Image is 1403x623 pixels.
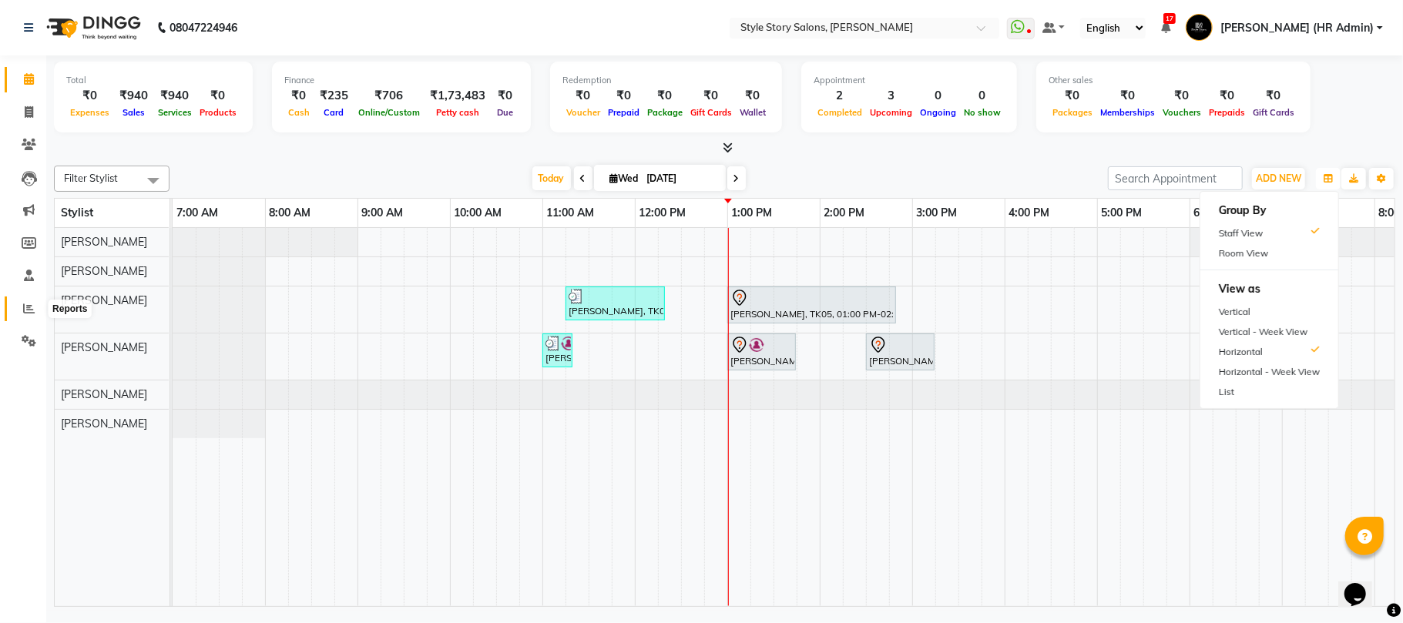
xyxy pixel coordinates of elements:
a: 9:00 AM [358,202,408,224]
iframe: chat widget [1338,561,1388,608]
span: Upcoming [866,107,916,118]
span: Card [321,107,348,118]
div: ₹940 [113,87,154,105]
div: Horizontal [1200,342,1338,362]
div: [PERSON_NAME], TK03, 01:00 PM-01:45 PM, Hair Cut - Master - [DEMOGRAPHIC_DATA] [729,336,794,368]
span: [PERSON_NAME] [61,340,147,354]
div: 0 [916,87,960,105]
a: 4:00 PM [1005,202,1054,224]
span: Ongoing [916,107,960,118]
div: Vertical [1200,302,1338,322]
div: ₹0 [1049,87,1096,105]
div: ₹0 [643,87,686,105]
span: Wed [606,172,643,184]
span: Due [493,107,517,118]
div: ₹0 [736,87,770,105]
div: Room View [1200,243,1338,263]
a: 6:00 PM [1190,202,1239,224]
span: Today [532,166,571,190]
span: Petty cash [432,107,483,118]
h6: Group By [1200,198,1338,223]
a: 12:00 PM [636,202,690,224]
div: Finance [284,74,519,87]
span: Services [154,107,196,118]
h6: View as [1200,276,1338,302]
a: 3:00 PM [913,202,962,224]
div: [PERSON_NAME], TK04, 11:15 AM-12:20 PM, Hair Cut - Master - [DEMOGRAPHIC_DATA],[PERSON_NAME] Styl... [567,289,663,318]
span: Online/Custom [354,107,424,118]
div: ₹0 [562,87,604,105]
span: 17 [1163,13,1176,24]
div: 2 [814,87,866,105]
div: Reports [49,300,91,318]
div: ₹0 [492,87,519,105]
a: 11:00 AM [543,202,599,224]
span: [PERSON_NAME] (HR Admin) [1220,20,1374,36]
div: [PERSON_NAME], TK02, 11:00 AM-11:20 AM, [PERSON_NAME] Styling [544,336,571,365]
div: ₹940 [154,87,196,105]
span: ADD NEW [1256,172,1301,184]
div: [PERSON_NAME], TK01, 02:30 PM-03:15 PM, Hair Cut - Master - [DEMOGRAPHIC_DATA] [868,336,933,368]
a: 17 [1161,21,1170,35]
div: ₹0 [1159,87,1205,105]
div: ₹235 [314,87,354,105]
div: ₹0 [604,87,643,105]
span: Gift Cards [686,107,736,118]
span: Completed [814,107,866,118]
span: No show [960,107,1005,118]
div: ₹1,73,483 [424,87,492,105]
a: 8:00 AM [266,202,315,224]
div: 0 [960,87,1005,105]
span: Prepaid [604,107,643,118]
div: ₹0 [196,87,240,105]
img: logo [39,6,145,49]
span: Prepaids [1205,107,1249,118]
div: ₹706 [354,87,424,105]
span: Wallet [736,107,770,118]
div: Appointment [814,74,1005,87]
span: Package [643,107,686,118]
span: Stylist [61,206,93,219]
span: Cash [284,107,314,118]
a: 5:00 PM [1098,202,1146,224]
span: Products [196,107,240,118]
div: ₹0 [66,87,113,105]
div: List [1200,382,1338,402]
input: 2025-09-03 [643,167,720,190]
a: 7:00 AM [173,202,222,224]
img: Nilofar Ali (HR Admin) [1186,14,1213,41]
span: Memberships [1096,107,1159,118]
div: 3 [866,87,916,105]
div: Other sales [1049,74,1298,87]
span: [PERSON_NAME] [61,264,147,278]
b: 08047224946 [170,6,237,49]
span: Vouchers [1159,107,1205,118]
div: Vertical - Week View [1200,322,1338,342]
div: Staff View [1200,223,1338,243]
div: Redemption [562,74,770,87]
div: ₹0 [284,87,314,105]
a: 1:00 PM [728,202,777,224]
div: ₹0 [1205,87,1249,105]
button: ADD NEW [1252,168,1305,189]
span: [PERSON_NAME] [61,387,147,401]
span: Voucher [562,107,604,118]
a: 10:00 AM [451,202,506,224]
span: Sales [119,107,149,118]
a: 2:00 PM [821,202,869,224]
span: Packages [1049,107,1096,118]
div: ₹0 [1096,87,1159,105]
div: ₹0 [1249,87,1298,105]
span: [PERSON_NAME] [61,235,147,249]
div: ₹0 [686,87,736,105]
span: Gift Cards [1249,107,1298,118]
input: Search Appointment [1108,166,1243,190]
div: Total [66,74,240,87]
span: [PERSON_NAME] [61,293,147,307]
span: Filter Stylist [64,172,118,184]
span: Expenses [66,107,113,118]
div: [PERSON_NAME], TK05, 01:00 PM-02:50 PM, Hair Cut - Master - [DEMOGRAPHIC_DATA],[PERSON_NAME] Styl... [729,289,894,321]
div: Horizontal - Week View [1200,362,1338,382]
span: [PERSON_NAME] [61,417,147,430]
